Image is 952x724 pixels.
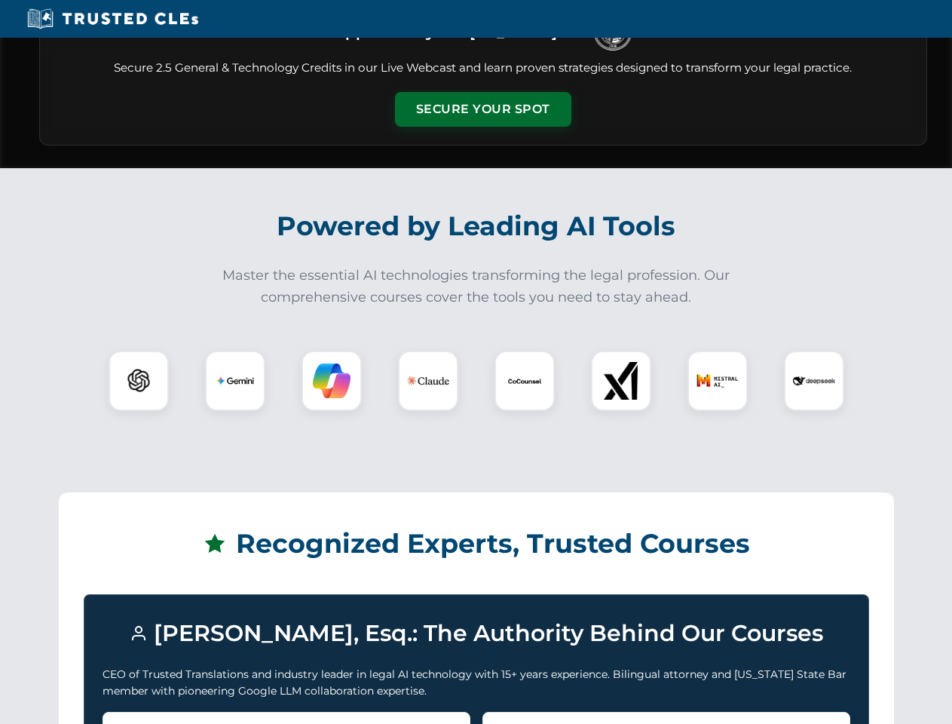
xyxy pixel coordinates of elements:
[23,8,203,30] img: Trusted CLEs
[117,359,161,403] img: ChatGPT Logo
[216,362,254,400] img: Gemini Logo
[506,362,543,400] img: CoCounsel Logo
[494,351,555,411] div: CoCounsel
[591,351,651,411] div: xAI
[302,351,362,411] div: Copilot
[407,360,449,402] img: Claude Logo
[398,351,458,411] div: Claude
[313,362,350,400] img: Copilot Logo
[84,517,869,570] h2: Recognized Experts, Trusted Courses
[395,92,571,127] button: Secure Your Spot
[103,613,850,654] h3: [PERSON_NAME], Esq.: The Authority Behind Our Courses
[103,666,850,700] p: CEO of Trusted Translations and industry leader in legal AI technology with 15+ years experience....
[213,265,740,308] p: Master the essential AI technologies transforming the legal profession. Our comprehensive courses...
[687,351,748,411] div: Mistral AI
[109,351,169,411] div: ChatGPT
[58,60,908,77] p: Secure 2.5 General & Technology Credits in our Live Webcast and learn proven strategies designed ...
[793,360,835,402] img: DeepSeek Logo
[205,351,265,411] div: Gemini
[696,360,739,402] img: Mistral AI Logo
[602,362,640,400] img: xAI Logo
[784,351,844,411] div: DeepSeek
[59,200,894,253] h2: Powered by Leading AI Tools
